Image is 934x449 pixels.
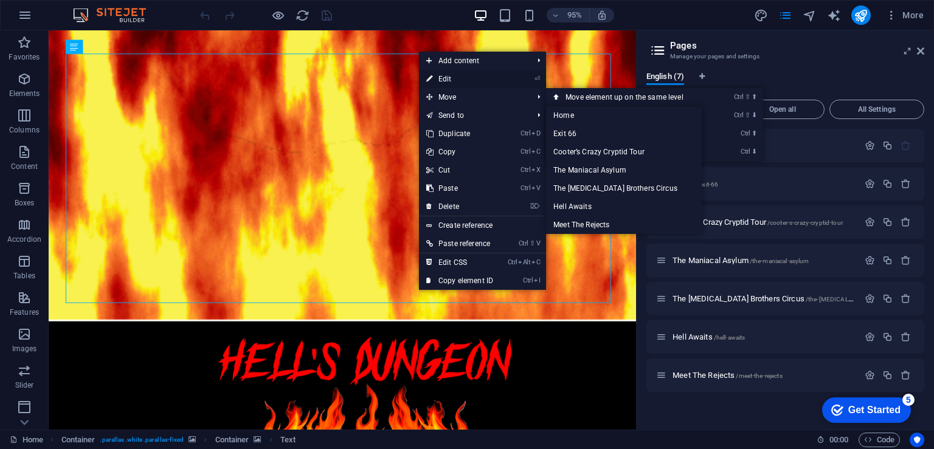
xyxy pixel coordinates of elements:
[673,218,843,227] span: Click to open page
[827,8,842,22] button: text_generator
[215,433,249,447] span: Click to select. Double-click to edit
[546,125,702,143] a: Exit 66
[880,5,929,25] button: More
[295,8,310,22] button: reload
[530,239,535,247] i: ⇧
[736,372,782,379] span: /meet-the-rejects
[859,433,900,447] button: Code
[838,435,840,444] span: :
[670,40,924,51] h2: Pages
[419,272,500,290] a: CtrlICopy element ID
[741,129,750,137] i: Ctrl
[10,307,39,317] p: Features
[910,433,924,447] button: Usercentrics
[752,129,757,137] i: ⬆
[741,148,750,156] i: Ctrl
[419,106,528,125] a: Send to
[11,162,38,171] p: Content
[546,143,702,161] a: Cooter’s Crazy Cryptid Tour
[750,258,809,264] span: /the-maniacal-asylum
[882,332,893,342] div: Duplicate
[669,371,859,379] div: Meet The Rejects/meet-the-rejects
[865,255,875,266] div: Settings
[673,294,913,303] span: Click to open page
[752,148,757,156] i: ⬇
[9,89,40,98] p: Elements
[865,293,875,304] div: Settings
[419,197,500,216] a: ⌦Delete
[827,9,841,22] i: AI Writer
[669,180,859,188] div: Exit 66/exit-66
[752,111,757,119] i: ⬇
[734,93,744,101] i: Ctrl
[754,8,769,22] button: design
[669,142,859,149] div: Home/
[829,100,924,119] button: All Settings
[882,370,893,380] div: Duplicate
[546,161,702,179] a: The Maniacal Asylum
[521,166,530,174] i: Ctrl
[10,433,43,447] a: Click to cancel selection. Double-click to open Pages
[646,72,924,95] div: Language Tabs
[530,202,540,210] i: ⌦
[523,276,533,284] i: Ctrl
[882,255,893,266] div: Duplicate
[100,433,184,447] span: . parallax .white .parallax-fixed
[12,344,37,354] p: Images
[901,293,911,304] div: Remove
[531,258,540,266] i: C
[280,433,296,447] span: Click to select. Double-click to edit
[669,256,859,264] div: The Maniacal Asylum/the-maniacal-asylum
[806,296,913,303] span: /the-[MEDICAL_DATA]-brothers-circus
[882,217,893,227] div: Duplicate
[546,216,702,234] a: Meet The Rejects
[419,216,546,235] a: Create reference
[885,9,924,21] span: More
[531,148,540,156] i: C
[546,88,718,106] a: Ctrl⇧⬆Move element up on the same level
[670,51,900,62] h3: Manage your pages and settings
[531,166,540,174] i: X
[70,8,161,22] img: Editor Logo
[521,129,530,137] i: Ctrl
[646,69,684,86] span: English (7)
[508,258,517,266] i: Ctrl
[745,93,750,101] i: ⇧
[254,436,261,443] i: This element contains a background
[546,197,702,216] a: Hell Awaits
[189,436,196,443] i: This element contains a background
[669,218,859,226] div: Cooter’s Crazy Cryptid Tour/cooter-s-crazy-cryptid-tour
[419,125,500,143] a: CtrlDDuplicate
[865,332,875,342] div: Settings
[901,332,911,342] div: Remove
[565,8,584,22] h6: 95%
[778,9,792,22] i: Pages (Ctrl+Alt+S)
[669,295,859,303] div: The [MEDICAL_DATA] Brothers Circus/the-[MEDICAL_DATA]-brothers-circus
[419,143,500,161] a: CtrlCCopy
[521,184,530,192] i: Ctrl
[9,52,40,62] p: Favorites
[803,9,817,22] i: Navigator
[741,100,825,119] button: Open all
[419,253,500,272] a: CtrlAltCEdit CSS
[419,88,528,106] span: Move
[865,179,875,189] div: Settings
[536,239,540,247] i: V
[296,9,310,22] i: Reload page
[419,235,500,253] a: Ctrl⇧VPaste reference
[419,161,500,179] a: CtrlXCut
[882,293,893,304] div: Duplicate
[7,235,41,244] p: Accordion
[901,179,911,189] div: Remove
[745,111,750,119] i: ⇧
[901,255,911,266] div: Remove
[519,239,528,247] i: Ctrl
[61,433,296,447] nav: breadcrumb
[531,184,540,192] i: V
[419,179,500,197] a: CtrlVPaste
[419,70,500,88] a: ⏎Edit
[534,75,540,83] i: ⏎
[547,8,590,22] button: 95%
[851,5,871,25] button: publish
[13,271,35,281] p: Tables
